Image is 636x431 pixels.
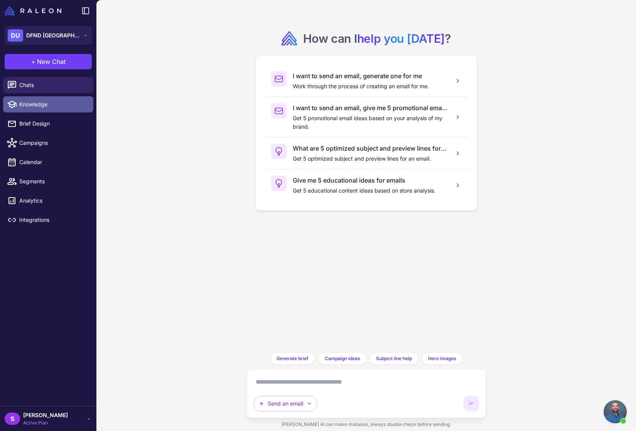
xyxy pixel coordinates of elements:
[8,29,23,42] div: DU
[19,81,87,89] span: Chats
[19,119,87,128] span: Brief Design
[253,396,317,411] button: Send an email
[277,355,309,362] span: Generate brief
[293,103,448,112] h3: I want to send an email, give me 5 promotional email ideas.
[293,114,448,131] p: Get 5 promotional email ideas based on your analysis of my brand.
[293,176,448,185] h3: Give me 5 educational ideas for emails
[3,116,93,132] a: Brief Design
[293,71,448,80] h3: I want to send an email, generate one for me
[3,193,93,209] a: Analytics
[3,154,93,170] a: Calendar
[3,77,93,93] a: Chats
[26,31,80,40] span: DFND [GEOGRAPHIC_DATA]
[293,144,448,153] h3: What are 5 optimized subject and preview lines for an email?
[604,400,627,423] a: Open chat
[5,26,92,45] button: DUDFND [GEOGRAPHIC_DATA]
[19,158,87,166] span: Calendar
[19,177,87,186] span: Segments
[293,186,448,195] p: Get 5 educational content ideas based on store analysis.
[5,413,20,425] div: S
[3,173,93,190] a: Segments
[19,216,87,224] span: Integrations
[37,57,66,66] span: New Chat
[3,212,93,228] a: Integrations
[318,352,366,365] button: Campaign ideas
[247,418,485,431] div: [PERSON_NAME] AI can make mistakes, always double check before sending.
[3,135,93,151] a: Campaigns
[23,411,68,419] span: [PERSON_NAME]
[357,32,445,45] span: help you [DATE]
[19,139,87,147] span: Campaigns
[270,352,315,365] button: Generate brief
[303,31,451,46] h2: How can I ?
[293,154,448,163] p: Get 5 optimized subject and preview lines for an email.
[23,419,68,426] span: Active Plan
[3,96,93,112] a: Knowledge
[5,6,61,15] img: Raleon Logo
[19,196,87,205] span: Analytics
[19,100,87,109] span: Knowledge
[5,54,92,69] button: +New Chat
[428,355,456,362] span: Hero images
[325,355,360,362] span: Campaign ideas
[376,355,412,362] span: Subject line help
[31,57,35,66] span: +
[293,82,448,91] p: Work through the process of creating an email for me.
[422,352,462,365] button: Hero images
[369,352,418,365] button: Subject line help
